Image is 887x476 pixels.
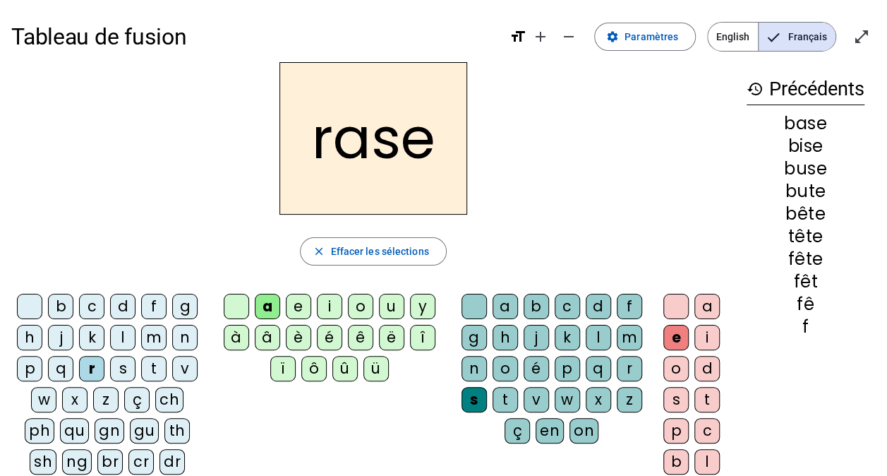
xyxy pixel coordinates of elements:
span: Effacer les sélections [330,243,428,260]
div: l [586,325,611,350]
div: z [617,387,642,412]
div: c [79,294,104,319]
div: k [79,325,104,350]
div: z [93,387,119,412]
div: w [31,387,56,412]
div: n [172,325,198,350]
span: Français [759,23,835,51]
div: b [663,449,689,475]
div: â [255,325,280,350]
button: Diminuer la taille de la police [555,23,583,51]
button: Augmenter la taille de la police [526,23,555,51]
div: d [586,294,611,319]
div: c [555,294,580,319]
div: o [348,294,373,319]
div: v [524,387,549,412]
div: q [48,356,73,381]
div: b [48,294,73,319]
mat-icon: add [532,28,549,45]
mat-button-toggle-group: Language selection [707,22,836,52]
div: p [663,418,689,444]
div: o [493,356,518,381]
div: a [694,294,720,319]
div: x [586,387,611,412]
button: Entrer en plein écran [847,23,876,51]
div: ç [505,418,530,444]
div: ê [348,325,373,350]
div: bute [747,183,864,200]
div: ü [363,356,389,381]
div: ë [379,325,404,350]
div: y [410,294,435,319]
div: fête [747,251,864,268]
div: s [663,387,689,412]
div: m [141,325,167,350]
div: w [555,387,580,412]
div: bête [747,206,864,222]
div: p [555,356,580,381]
div: s [110,356,135,381]
div: base [747,115,864,132]
div: h [493,325,518,350]
div: t [493,387,518,412]
div: e [286,294,311,319]
div: q [586,356,611,381]
div: bise [747,138,864,155]
div: ng [62,449,92,475]
span: English [708,23,758,51]
button: Effacer les sélections [300,237,446,266]
div: é [317,325,342,350]
div: th [164,418,190,444]
div: f [141,294,167,319]
div: r [79,356,104,381]
div: l [694,449,720,475]
div: buse [747,160,864,177]
h2: rase [279,62,467,215]
div: en [536,418,564,444]
div: j [48,325,73,350]
div: à [224,325,249,350]
div: i [694,325,720,350]
mat-icon: close [312,245,325,258]
div: p [17,356,42,381]
h1: Tableau de fusion [11,14,498,59]
div: on [569,418,598,444]
div: d [110,294,135,319]
div: br [97,449,123,475]
div: i [317,294,342,319]
div: x [62,387,88,412]
div: fêt [747,273,864,290]
div: e [663,325,689,350]
div: j [524,325,549,350]
div: n [461,356,487,381]
div: ç [124,387,150,412]
div: t [694,387,720,412]
div: g [172,294,198,319]
div: r [617,356,642,381]
div: ï [270,356,296,381]
div: dr [159,449,185,475]
div: u [379,294,404,319]
div: t [141,356,167,381]
div: cr [128,449,154,475]
div: m [617,325,642,350]
div: o [663,356,689,381]
div: l [110,325,135,350]
div: k [555,325,580,350]
div: é [524,356,549,381]
div: û [332,356,358,381]
div: gn [95,418,124,444]
div: sh [30,449,56,475]
div: f [747,319,864,335]
div: qu [60,418,89,444]
div: s [461,387,487,412]
div: ô [301,356,327,381]
mat-icon: format_size [509,28,526,45]
div: è [286,325,311,350]
div: fê [747,296,864,313]
div: ph [25,418,54,444]
div: v [172,356,198,381]
div: a [493,294,518,319]
div: gu [130,418,159,444]
div: b [524,294,549,319]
